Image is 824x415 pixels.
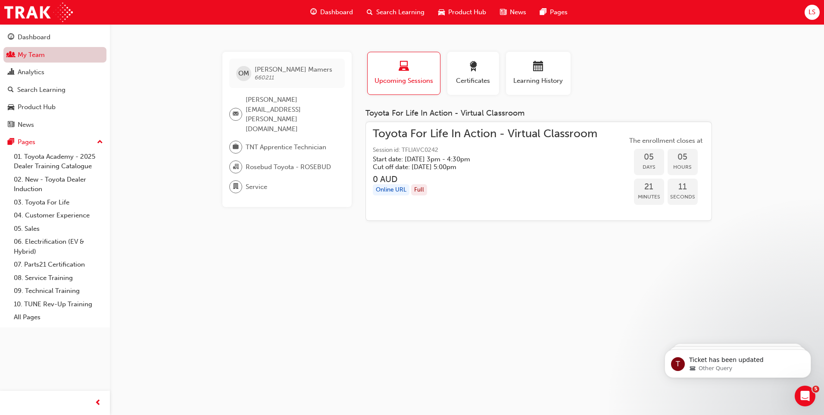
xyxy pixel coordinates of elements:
span: organisation-icon [233,161,239,173]
a: Search Learning [3,82,106,98]
span: OM [238,69,249,79]
div: Online URL [373,184,409,196]
span: Product Hub [448,7,486,17]
span: prev-icon [95,398,101,409]
span: Seconds [668,192,698,202]
button: Certificates [447,52,499,95]
button: DashboardMy TeamAnalyticsSearch LearningProduct HubNews [3,28,106,134]
span: Pages [550,7,568,17]
iframe: Intercom notifications message [652,331,824,392]
span: guage-icon [310,7,317,18]
div: Analytics [18,67,44,77]
img: Trak [4,3,73,22]
a: 05. Sales [10,222,106,236]
span: Upcoming Sessions [374,76,434,86]
span: search-icon [8,86,14,94]
a: car-iconProduct Hub [431,3,493,21]
span: News [510,7,526,17]
span: laptop-icon [399,61,409,73]
span: Search Learning [376,7,424,17]
span: Hours [668,162,698,172]
a: 02. New - Toyota Dealer Induction [10,173,106,196]
span: Dashboard [320,7,353,17]
iframe: Intercom live chat [795,386,815,406]
a: My Team [3,47,106,63]
div: News [18,120,34,130]
span: briefcase-icon [233,141,239,153]
span: pages-icon [8,138,14,146]
span: Minutes [634,192,664,202]
button: Pages [3,134,106,150]
span: Certificates [454,76,493,86]
button: Upcoming Sessions [367,52,440,95]
a: Dashboard [3,29,106,45]
span: TNT Apprentice Technician [246,142,326,152]
span: award-icon [468,61,478,73]
a: 06. Electrification (EV & Hybrid) [10,235,106,258]
h5: Start date: [DATE] 3pm - 4:30pm [373,155,584,163]
div: Product Hub [18,102,56,112]
div: Full [411,184,427,196]
a: search-iconSearch Learning [360,3,431,21]
button: LS [805,5,820,20]
span: guage-icon [8,34,14,41]
span: car-icon [438,7,445,18]
span: Service [246,182,267,192]
a: 01. Toyota Academy - 2025 Dealer Training Catalogue [10,150,106,173]
span: department-icon [233,181,239,192]
a: 04. Customer Experience [10,209,106,222]
span: 05 [668,152,698,162]
a: Product Hub [3,99,106,115]
span: The enrollment closes at [627,136,705,146]
h3: 0 AUD [373,174,597,184]
button: Learning History [506,52,571,95]
span: [PERSON_NAME] Mamers [255,66,332,73]
a: Toyota For Life In Action - Virtual ClassroomSession id: TFLIAVC0242Start date: [DATE] 3pm - 4:30... [373,129,705,214]
span: Rosebud Toyota - ROSEBUD [246,162,331,172]
a: 10. TUNE Rev-Up Training [10,298,106,311]
a: guage-iconDashboard [303,3,360,21]
span: up-icon [97,137,103,148]
span: Session id: TFLIAVC0242 [373,145,597,155]
span: Learning History [512,76,564,86]
h5: Cut off date: [DATE] 5:00pm [373,163,584,171]
span: people-icon [8,51,14,59]
span: calendar-icon [533,61,543,73]
span: [PERSON_NAME][EMAIL_ADDRESS][PERSON_NAME][DOMAIN_NAME] [246,95,338,134]
a: 09. Technical Training [10,284,106,298]
span: 11 [668,182,698,192]
span: news-icon [8,121,14,129]
div: Search Learning [17,85,66,95]
a: news-iconNews [493,3,533,21]
div: Toyota For Life In Action - Virtual Classroom [365,109,712,118]
span: pages-icon [540,7,546,18]
span: 660211 [255,74,274,81]
div: Dashboard [18,32,50,42]
span: email-icon [233,109,239,120]
a: News [3,117,106,133]
span: LS [808,7,815,17]
a: 07. Parts21 Certification [10,258,106,271]
span: 21 [634,182,664,192]
a: Analytics [3,64,106,80]
span: Days [634,162,664,172]
a: All Pages [10,311,106,324]
a: pages-iconPages [533,3,574,21]
span: news-icon [500,7,506,18]
span: 5 [812,386,819,393]
span: Toyota For Life In Action - Virtual Classroom [373,129,597,139]
span: search-icon [367,7,373,18]
div: Pages [18,137,35,147]
a: 03. Toyota For Life [10,196,106,209]
span: chart-icon [8,69,14,76]
span: car-icon [8,104,14,111]
span: 05 [634,152,664,162]
a: 08. Service Training [10,271,106,285]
